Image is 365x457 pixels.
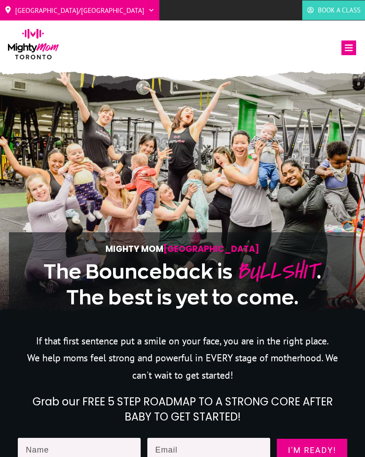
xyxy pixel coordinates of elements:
p: Mighty Mom [27,242,338,256]
img: mightymom-logo-toronto [4,28,62,65]
h1: . [27,257,338,310]
span: If that first sentence put a smile on your face, you are in the right place. [36,335,329,347]
span: Book a Class [318,4,361,17]
span: [GEOGRAPHIC_DATA]/[GEOGRAPHIC_DATA] [15,3,144,17]
span: The Bounceback is [44,261,232,282]
h2: Grab our FREE 5 STEP ROADMAP TO A STRONG CORE AFTER BABY TO GET STARTED! [18,394,347,424]
span: BULLSHIT [236,255,316,288]
span: The best is yet to come. [66,287,299,308]
a: [GEOGRAPHIC_DATA]/[GEOGRAPHIC_DATA] [4,3,155,17]
span: We help moms feel strong and powerful in EVERY stage of motherhood. We can't wait to get started! [27,352,338,381]
a: Book a Class [307,4,361,17]
span: [GEOGRAPHIC_DATA] [163,243,260,255]
span: I'm ready! [284,446,340,455]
